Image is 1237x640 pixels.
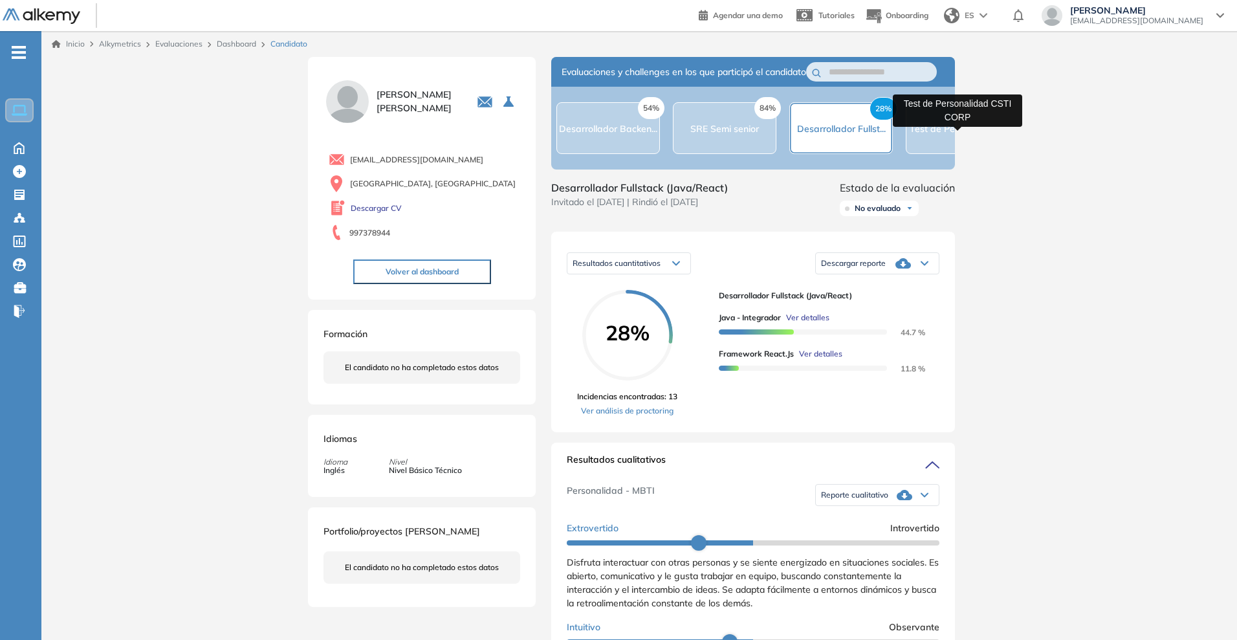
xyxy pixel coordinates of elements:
span: [GEOGRAPHIC_DATA], [GEOGRAPHIC_DATA] [350,178,516,190]
span: [PERSON_NAME] [1070,5,1203,16]
span: Desarrollador Fullstack (Java/React) [551,180,728,195]
span: El candidato no ha completado estos datos [345,562,499,573]
span: Nivel [389,456,462,468]
span: Reporte cualitativo [821,490,888,500]
div: Test de Personalidad CSTI CORP [893,94,1022,127]
span: Extrovertido [567,522,618,535]
span: Nivel Básico Técnico [389,465,462,476]
span: 997378944 [349,227,390,239]
span: Invitado el [DATE] | Rindió el [DATE] [551,195,728,209]
a: Inicio [52,38,85,50]
button: Ver detalles [794,348,842,360]
span: Agendar una demo [713,10,783,20]
span: Portfolio/proyectos [PERSON_NAME] [323,525,480,537]
span: 44.7 % [885,327,925,337]
span: Observante [889,621,939,634]
span: Intuitivo [567,621,600,634]
span: Onboarding [886,10,928,20]
span: Descargar reporte [821,258,886,269]
div: Widget de chat [1172,578,1237,640]
button: Ver detalles [781,312,829,324]
span: 54% [638,97,664,119]
span: Resultados cuantitativos [573,258,661,268]
img: PROFILE_MENU_LOGO_USER [323,78,371,126]
span: Incidencias encontradas: 13 [577,391,677,403]
span: Formación [323,328,367,340]
a: Dashboard [217,39,256,49]
span: Estado de la evaluación [840,180,955,195]
span: Candidato [270,38,307,50]
button: Volver al dashboard [353,259,491,284]
span: Resultados cualitativos [567,453,666,474]
iframe: Chat Widget [1172,578,1237,640]
span: Disfruta interactuar con otras personas y se siente energizado en situaciones sociales. Es abiert... [567,557,939,609]
span: Inglés [323,465,347,476]
a: Ver análisis de proctoring [577,405,677,417]
span: [PERSON_NAME] [PERSON_NAME] [377,88,461,115]
a: Agendar una demo [699,6,783,22]
span: Ver detalles [799,348,842,360]
span: Idioma [323,456,347,468]
span: Desarrollador Fullst... [797,123,886,135]
span: El candidato no ha completado estos datos [345,362,499,373]
span: Evaluaciones y challenges en los que participó el candidato [562,65,806,79]
img: world [944,8,959,23]
img: Logo [3,8,80,25]
img: arrow [980,13,987,18]
span: No evaluado [855,203,901,214]
span: SRE Semi senior [690,123,759,135]
span: 28% [582,322,673,343]
span: 84% [754,97,781,119]
span: Introvertido [890,522,939,535]
span: Framework React.js [719,348,794,360]
span: [EMAIL_ADDRESS][DOMAIN_NAME] [350,154,483,166]
span: Desarrollador Backen... [559,123,657,135]
span: Java - Integrador [719,312,781,324]
span: [EMAIL_ADDRESS][DOMAIN_NAME] [1070,16,1203,26]
img: Ícono de flecha [906,204,914,212]
button: Onboarding [865,2,928,30]
span: Tutoriales [818,10,855,20]
a: Descargar CV [351,203,402,214]
span: ES [965,10,974,21]
span: 11.8 % [885,364,925,373]
i: - [12,51,26,54]
span: Desarrollador Fullstack (Java/React) [719,290,929,302]
span: Ver detalles [786,312,829,324]
span: Idiomas [323,433,357,445]
a: Evaluaciones [155,39,203,49]
span: Alkymetrics [99,39,141,49]
span: 28% [870,97,897,120]
span: Personalidad - MBTI [567,484,655,506]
